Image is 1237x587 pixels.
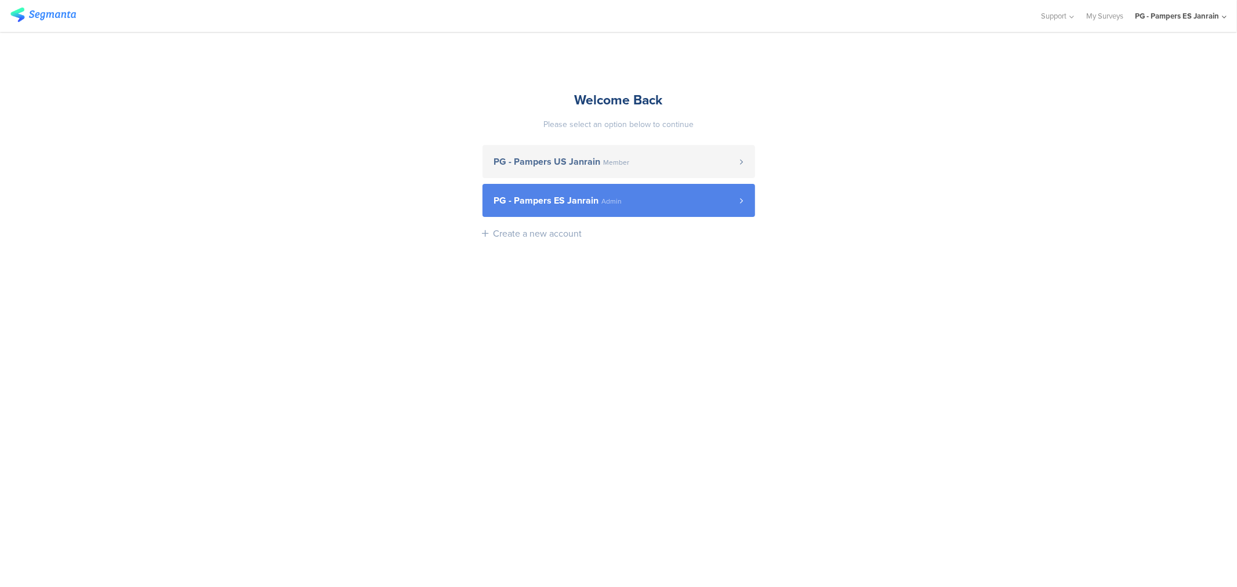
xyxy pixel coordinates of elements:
div: PG - Pampers ES Janrain [1135,10,1219,21]
a: PG - Pampers US Janrain Member [483,145,755,178]
span: PG - Pampers ES Janrain [494,196,599,205]
div: Welcome Back [483,90,755,110]
span: Support [1042,10,1067,21]
span: Member [604,159,630,166]
div: Create a new account [494,227,582,240]
div: Please select an option below to continue [483,118,755,131]
span: PG - Pampers US Janrain [494,157,601,166]
a: PG - Pampers ES Janrain Admin [483,184,755,217]
span: Admin [602,198,622,205]
img: segmanta logo [10,8,76,22]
